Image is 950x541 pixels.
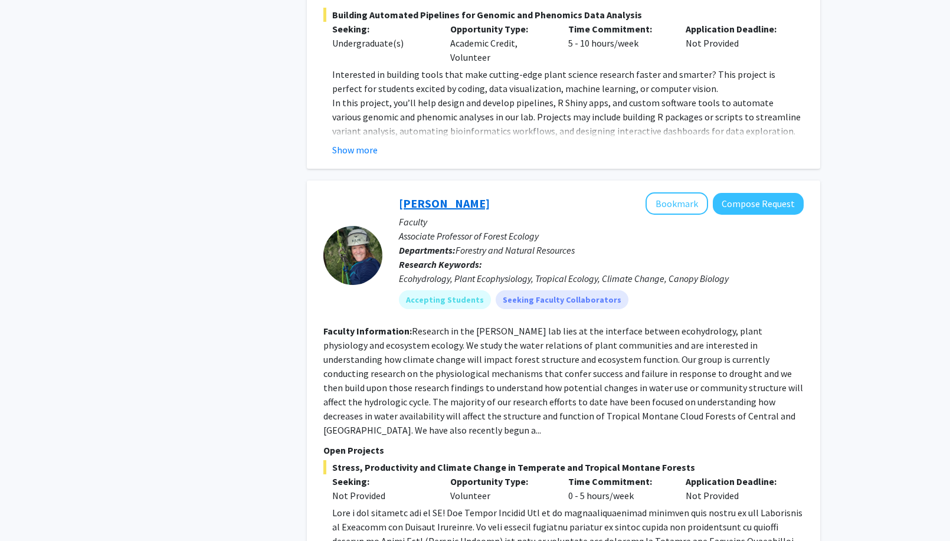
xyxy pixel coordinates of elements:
button: Show more [332,143,378,157]
div: Undergraduate(s) [332,36,433,50]
div: Volunteer [441,474,559,503]
div: 0 - 5 hours/week [559,474,677,503]
span: Building Automated Pipelines for Genomic and Phenomics Data Analysis [323,8,804,22]
p: Open Projects [323,443,804,457]
span: Forestry and Natural Resources [456,244,575,256]
p: Interested in building tools that make cutting-edge plant science research faster and smarter? Th... [332,67,804,96]
button: Add Sybil Gotsch to Bookmarks [646,192,708,215]
span: Stress, Productivity and Climate Change in Temperate and Tropical Montane Forests [323,460,804,474]
b: Departments: [399,244,456,256]
p: Time Commitment: [568,474,669,488]
b: Research Keywords: [399,258,482,270]
p: Faculty [399,215,804,229]
div: Ecohydrology, Plant Ecophysiology, Tropical Ecology, Climate Change, Canopy Biology [399,271,804,286]
fg-read-more: Research in the [PERSON_NAME] lab lies at the interface between ecohydrology, plant physiology an... [323,325,803,436]
a: [PERSON_NAME] [399,196,490,211]
p: Time Commitment: [568,22,669,36]
iframe: Chat [9,488,50,532]
button: Compose Request to Sybil Gotsch [713,193,804,215]
p: Opportunity Type: [450,474,551,488]
p: Seeking: [332,22,433,36]
div: Not Provided [677,22,795,64]
p: Associate Professor of Forest Ecology [399,229,804,243]
p: Application Deadline: [686,474,786,488]
b: Faculty Information: [323,325,412,337]
p: Opportunity Type: [450,22,551,36]
p: In this project, you’ll help design and develop pipelines, R Shiny apps, and custom software tool... [332,96,804,166]
div: Academic Credit, Volunteer [441,22,559,64]
div: Not Provided [332,488,433,503]
mat-chip: Seeking Faculty Collaborators [496,290,628,309]
mat-chip: Accepting Students [399,290,491,309]
p: Seeking: [332,474,433,488]
div: Not Provided [677,474,795,503]
p: Application Deadline: [686,22,786,36]
div: 5 - 10 hours/week [559,22,677,64]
